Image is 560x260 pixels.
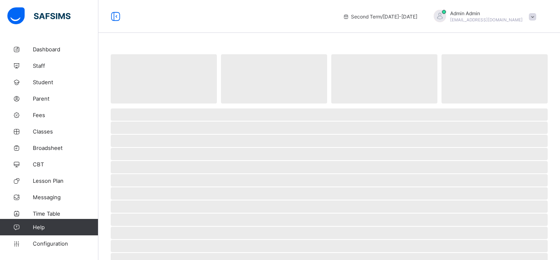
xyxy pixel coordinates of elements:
[331,54,437,104] span: ‌
[111,174,548,186] span: ‌
[33,145,98,151] span: Broadsheet
[33,194,98,200] span: Messaging
[111,227,548,239] span: ‌
[450,10,523,16] span: Admin Admin
[111,200,548,213] span: ‌
[111,240,548,252] span: ‌
[33,62,98,69] span: Staff
[33,210,98,217] span: Time Table
[111,135,548,147] span: ‌
[33,161,98,168] span: CBT
[7,7,71,25] img: safsims
[442,54,548,104] span: ‌
[33,177,98,184] span: Lesson Plan
[111,148,548,160] span: ‌
[111,122,548,134] span: ‌
[33,95,98,102] span: Parent
[111,187,548,200] span: ‌
[111,214,548,226] span: ‌
[111,108,548,121] span: ‌
[111,54,217,104] span: ‌
[33,240,98,247] span: Configuration
[111,161,548,173] span: ‌
[33,79,98,85] span: Student
[221,54,327,104] span: ‌
[343,14,417,20] span: session/term information
[426,10,540,23] div: AdminAdmin
[33,128,98,135] span: Classes
[33,224,98,230] span: Help
[450,17,523,22] span: [EMAIL_ADDRESS][DOMAIN_NAME]
[33,46,98,53] span: Dashboard
[33,112,98,118] span: Fees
